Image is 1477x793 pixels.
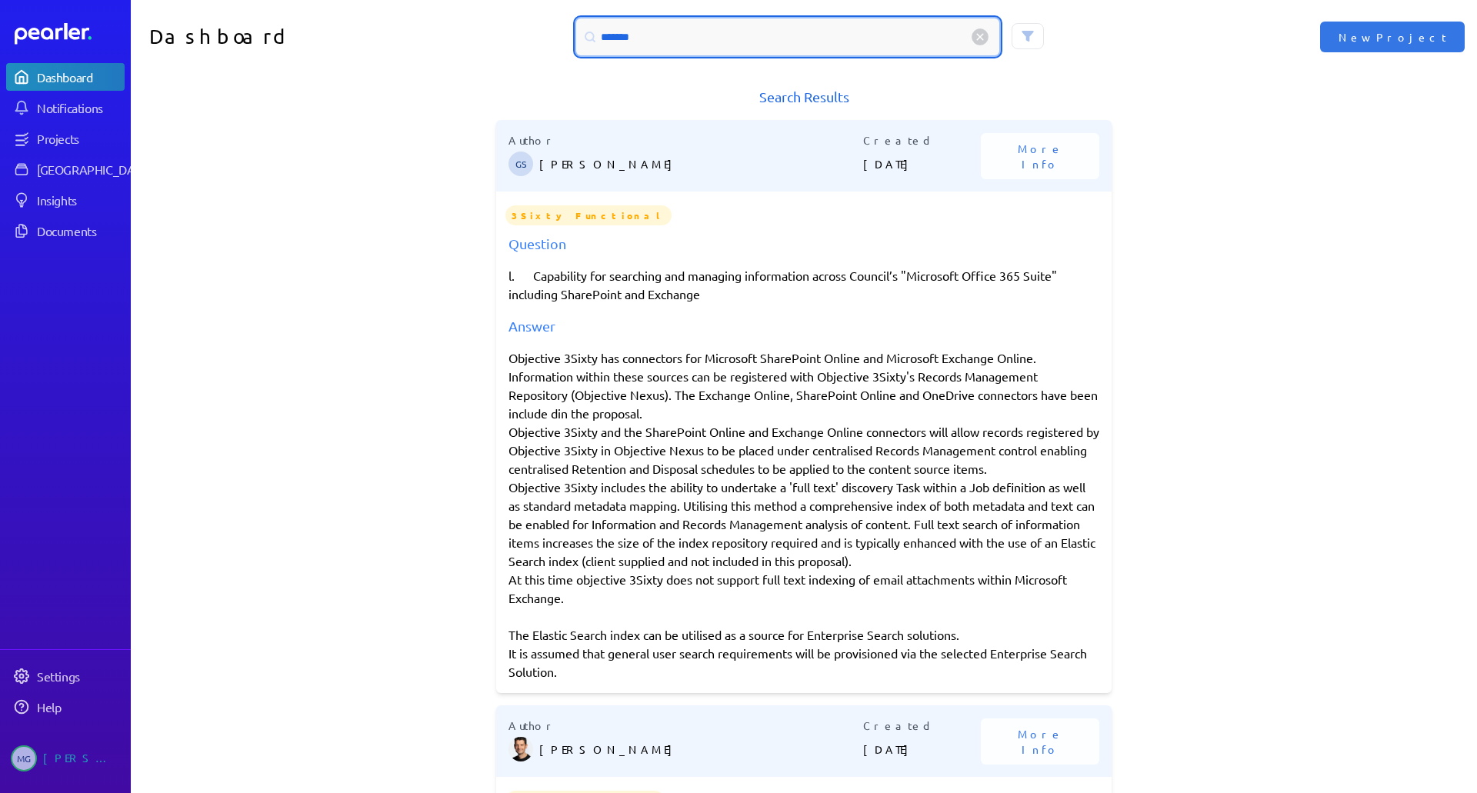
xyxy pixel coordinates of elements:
[508,348,1099,681] div: Objective 3Sixty has connectors for Microsoft SharePoint Online and Microsoft Exchange Online. In...
[6,94,125,122] a: Notifications
[6,125,125,152] a: Projects
[999,726,1081,757] span: More Info
[999,141,1081,172] span: More Info
[6,662,125,690] a: Settings
[508,152,533,176] span: Gary Somerville
[37,100,123,115] div: Notifications
[37,668,123,684] div: Settings
[6,63,125,91] a: Dashboard
[37,162,152,177] div: [GEOGRAPHIC_DATA]
[37,699,123,715] div: Help
[496,86,1112,108] h1: Search Results
[1339,29,1446,45] span: New Project
[863,148,982,179] p: [DATE]
[863,734,982,765] p: [DATE]
[6,217,125,245] a: Documents
[15,23,125,45] a: Dashboard
[981,718,1099,765] button: More Info
[508,233,1099,254] div: Question
[37,131,123,146] div: Projects
[508,132,863,148] p: Author
[505,205,672,225] span: 3Sixty Functional
[37,223,123,238] div: Documents
[11,745,37,771] span: Matt Green
[508,266,1099,303] p: l. Capability for searching and managing information across Council’s "Microsoft Office 365 Suite...
[863,132,982,148] p: Created
[6,739,125,778] a: MG[PERSON_NAME]
[43,745,120,771] div: [PERSON_NAME]
[508,315,1099,336] div: Answer
[1320,22,1465,52] button: New Project
[508,718,863,734] p: Author
[6,693,125,721] a: Help
[539,734,863,765] p: [PERSON_NAME]
[37,192,123,208] div: Insights
[37,69,123,85] div: Dashboard
[539,148,863,179] p: [PERSON_NAME]
[6,186,125,214] a: Insights
[981,133,1099,179] button: More Info
[149,18,468,55] h1: Dashboard
[863,718,982,734] p: Created
[508,737,533,761] img: James Layton
[6,155,125,183] a: [GEOGRAPHIC_DATA]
